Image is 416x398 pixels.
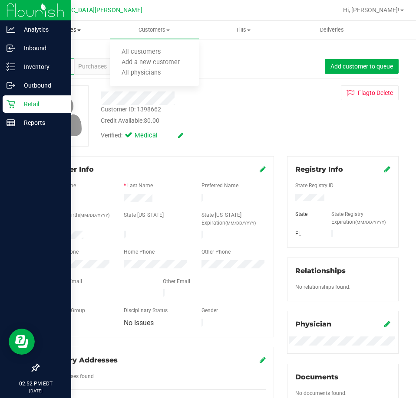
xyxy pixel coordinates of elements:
span: Medical [135,131,169,140]
span: [GEOGRAPHIC_DATA][PERSON_NAME] [35,7,142,14]
inline-svg: Analytics [7,25,15,34]
iframe: Resource center [9,329,35,355]
div: Credit Available: [101,116,274,125]
p: Analytics [15,24,67,35]
span: Physician [295,320,331,328]
label: Home Phone [124,248,155,256]
span: (MM/DD/YYYY) [355,220,386,225]
inline-svg: Reports [7,118,15,127]
a: Deliveries [287,21,376,39]
span: Add a new customer [110,59,191,66]
span: Customers [110,26,199,34]
span: Deliveries [308,26,356,34]
span: No documents found. [295,390,347,396]
p: Outbound [15,80,67,91]
label: No relationships found. [295,283,350,291]
label: Other Phone [201,248,231,256]
a: Customers All customers Add a new customer All physicians [110,21,199,39]
span: (MM/DD/YYYY) [225,221,256,225]
label: Preferred Name [201,182,238,189]
label: Disciplinary Status [124,307,168,314]
span: Registry Info [295,165,343,173]
div: Verified: [101,131,183,140]
inline-svg: Inventory [7,62,15,71]
label: Date of Birth [50,211,109,219]
span: Tills [199,26,287,34]
a: Tills [199,21,288,39]
div: FL [289,230,325,238]
p: Retail [15,99,67,109]
label: State Registry ID [295,182,333,189]
button: Add customer to queue [325,59,399,74]
span: Purchases [78,62,107,71]
inline-svg: Retail [7,100,15,108]
inline-svg: Inbound [7,44,15,52]
div: State [289,210,325,218]
span: Add customer to queue [330,63,393,70]
p: 02:52 PM EDT [4,380,67,388]
label: Gender [201,307,218,314]
p: Inventory [15,62,67,72]
span: Documents [295,373,338,381]
label: State [US_STATE] Expiration [201,211,266,227]
span: (MM/DD/YYYY) [79,213,109,218]
button: Flagto Delete [341,85,399,100]
p: [DATE] [4,388,67,394]
span: Relationships [295,267,346,275]
p: Inbound [15,43,67,53]
div: Customer ID: 1398662 [101,105,161,114]
span: $0.00 [144,117,159,124]
span: Hi, [PERSON_NAME]! [343,7,399,13]
label: Other Email [163,277,190,285]
span: No Issues [124,319,154,327]
span: Delivery Addresses [46,356,118,364]
p: Reports [15,117,67,128]
label: State [US_STATE] [124,211,164,219]
label: Last Name [127,182,153,189]
label: State Registry Expiration [331,210,390,226]
span: All physicians [110,69,172,77]
span: All customers [110,49,172,56]
inline-svg: Outbound [7,81,15,90]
